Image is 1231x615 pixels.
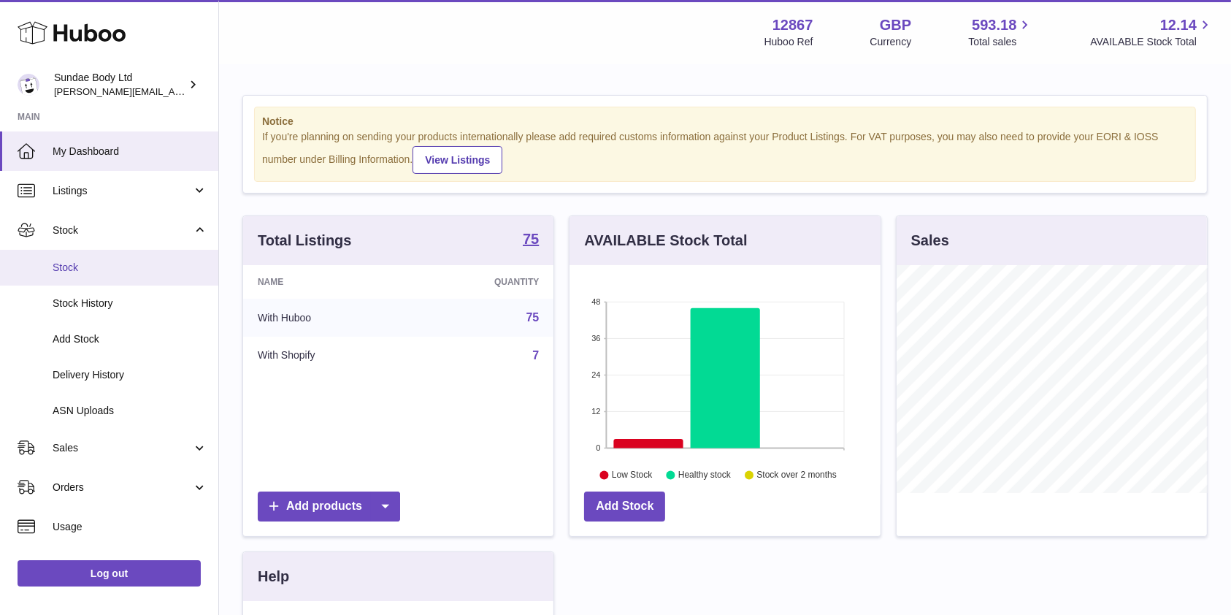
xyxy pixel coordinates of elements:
span: Stock [53,224,192,237]
th: Name [243,265,410,299]
span: Stock History [53,297,207,310]
span: Orders [53,481,192,494]
td: With Shopify [243,337,410,375]
text: 36 [592,334,601,343]
span: Sales [53,441,192,455]
text: Low Stock [612,470,653,480]
a: View Listings [413,146,502,174]
h3: Help [258,567,289,587]
text: 24 [592,370,601,379]
span: My Dashboard [53,145,207,158]
strong: 12867 [772,15,813,35]
span: Usage [53,520,207,534]
text: 48 [592,297,601,306]
span: 593.18 [972,15,1016,35]
span: Stock [53,261,207,275]
span: 12.14 [1160,15,1197,35]
span: AVAILABLE Stock Total [1090,35,1213,49]
a: 7 [532,349,539,362]
strong: GBP [880,15,911,35]
a: Log out [18,560,201,587]
strong: Notice [262,115,1188,129]
th: Quantity [410,265,553,299]
a: 593.18 Total sales [968,15,1033,49]
img: dianne@sundaebody.com [18,74,39,96]
a: 12.14 AVAILABLE Stock Total [1090,15,1213,49]
div: Sundae Body Ltd [54,71,185,99]
span: Listings [53,184,192,198]
strong: 75 [523,232,539,246]
div: If you're planning on sending your products internationally please add required customs informati... [262,130,1188,174]
td: With Huboo [243,299,410,337]
a: 75 [526,311,540,324]
text: Healthy stock [678,470,732,480]
h3: AVAILABLE Stock Total [584,231,747,251]
h3: Total Listings [258,231,352,251]
text: Stock over 2 months [757,470,837,480]
text: 12 [592,407,601,416]
span: Total sales [968,35,1033,49]
a: 75 [523,232,539,249]
span: Delivery History [53,368,207,382]
span: [PERSON_NAME][EMAIL_ADDRESS][DOMAIN_NAME] [54,85,293,97]
a: Add products [258,492,400,522]
h3: Sales [911,231,949,251]
div: Currency [870,35,912,49]
div: Huboo Ref [764,35,813,49]
span: ASN Uploads [53,404,207,418]
a: Add Stock [584,492,665,522]
span: Add Stock [53,332,207,346]
text: 0 [597,443,601,452]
